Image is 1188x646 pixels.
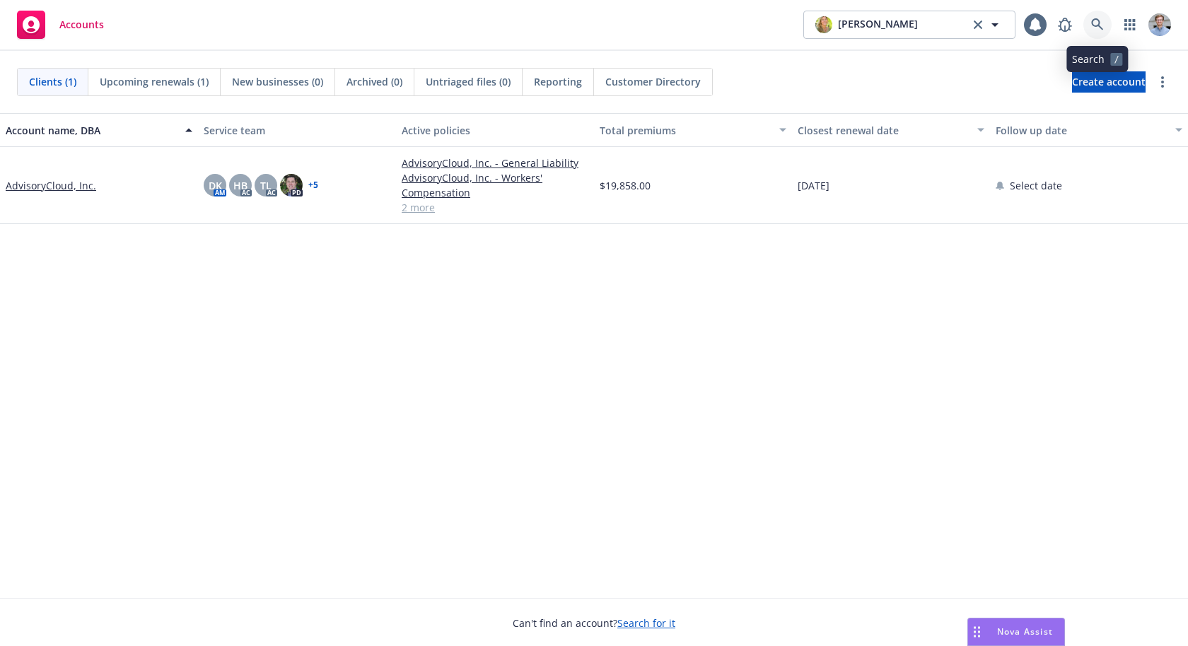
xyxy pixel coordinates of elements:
[996,123,1167,138] div: Follow up date
[997,626,1053,638] span: Nova Assist
[968,618,986,645] div: Drag to move
[1154,74,1171,90] a: more
[990,113,1188,147] button: Follow up date
[838,16,918,33] span: [PERSON_NAME]
[402,200,588,215] a: 2 more
[594,113,792,147] button: Total premiums
[402,155,588,170] a: AdvisoryCloud, Inc. - General Liability
[513,616,675,630] span: Can't find an account?
[426,74,511,89] span: Untriaged files (0)
[59,19,104,30] span: Accounts
[969,16,986,33] a: clear selection
[29,74,76,89] span: Clients (1)
[6,123,177,138] div: Account name, DBA
[402,170,588,200] a: AdvisoryCloud, Inc. - Workers' Compensation
[605,74,701,89] span: Customer Directory
[204,123,390,138] div: Service team
[280,174,303,196] img: photo
[100,74,209,89] span: Upcoming renewals (1)
[396,113,594,147] button: Active policies
[1072,69,1146,95] span: Create account
[1051,11,1079,39] a: Report a Bug
[798,178,829,193] span: [DATE]
[346,74,402,89] span: Archived (0)
[803,11,1015,39] button: photo[PERSON_NAME]clear selection
[6,178,96,193] a: AdvisoryCloud, Inc.
[1083,11,1112,39] a: Search
[1148,13,1171,36] img: photo
[600,178,651,193] span: $19,858.00
[1072,71,1146,93] a: Create account
[260,178,272,193] span: TL
[1116,11,1144,39] a: Switch app
[402,123,588,138] div: Active policies
[308,181,318,189] a: + 5
[967,618,1065,646] button: Nova Assist
[232,74,323,89] span: New businesses (0)
[198,113,396,147] button: Service team
[792,113,990,147] button: Closest renewal date
[1010,178,1062,193] span: Select date
[798,123,969,138] div: Closest renewal date
[534,74,582,89] span: Reporting
[209,178,222,193] span: DK
[617,616,675,630] a: Search for it
[815,16,832,33] img: photo
[600,123,771,138] div: Total premiums
[233,178,248,193] span: HB
[11,5,110,45] a: Accounts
